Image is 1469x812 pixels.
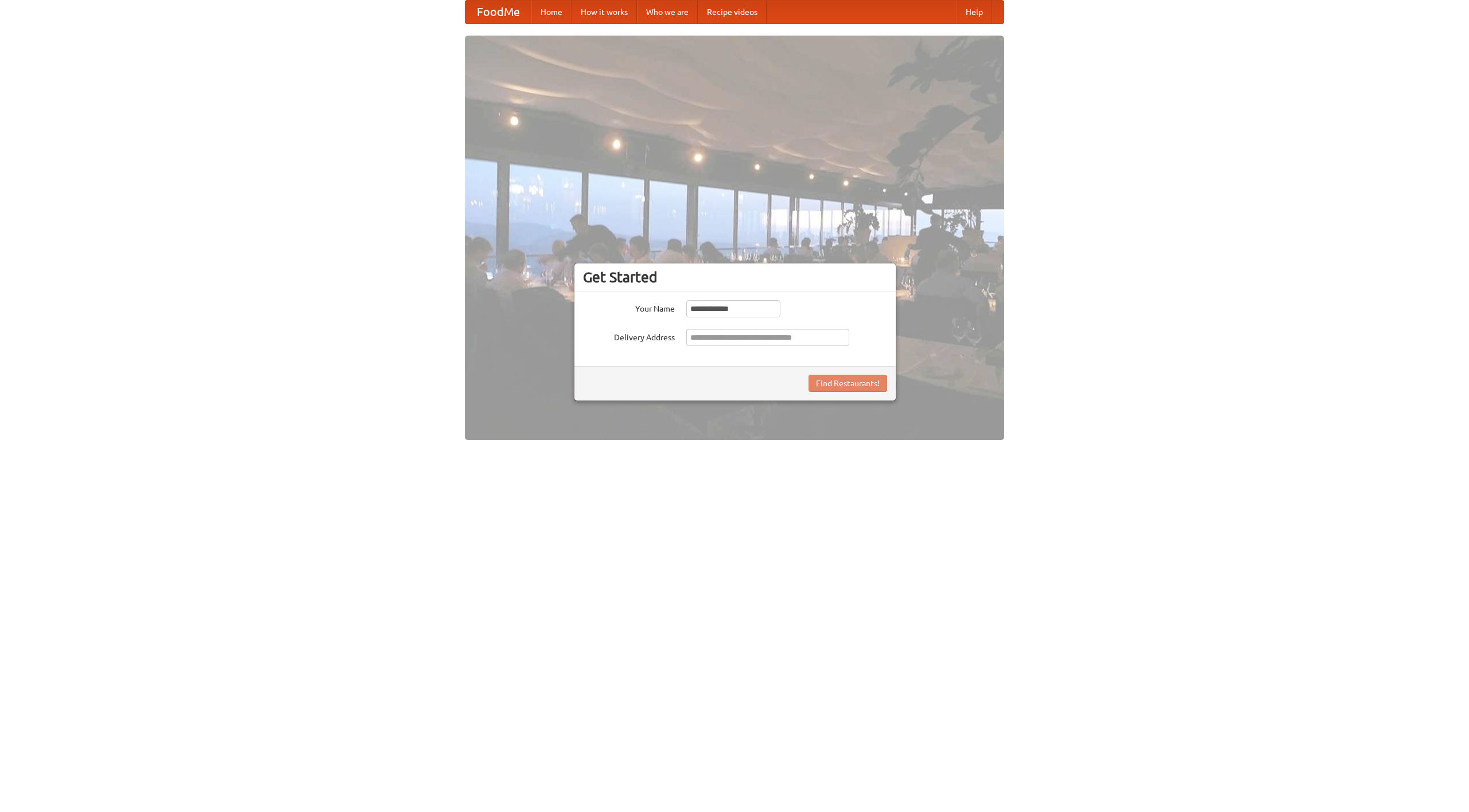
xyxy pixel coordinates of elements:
a: Home [531,1,572,24]
a: Recipe videos [698,1,767,24]
a: FoodMe [465,1,531,24]
label: Delivery Address [583,329,675,343]
a: Who we are [637,1,698,24]
a: How it works [572,1,637,24]
button: Find Restaurants! [809,375,887,392]
h3: Get Started [583,269,887,286]
a: Help [957,1,992,24]
label: Your Name [583,300,675,314]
